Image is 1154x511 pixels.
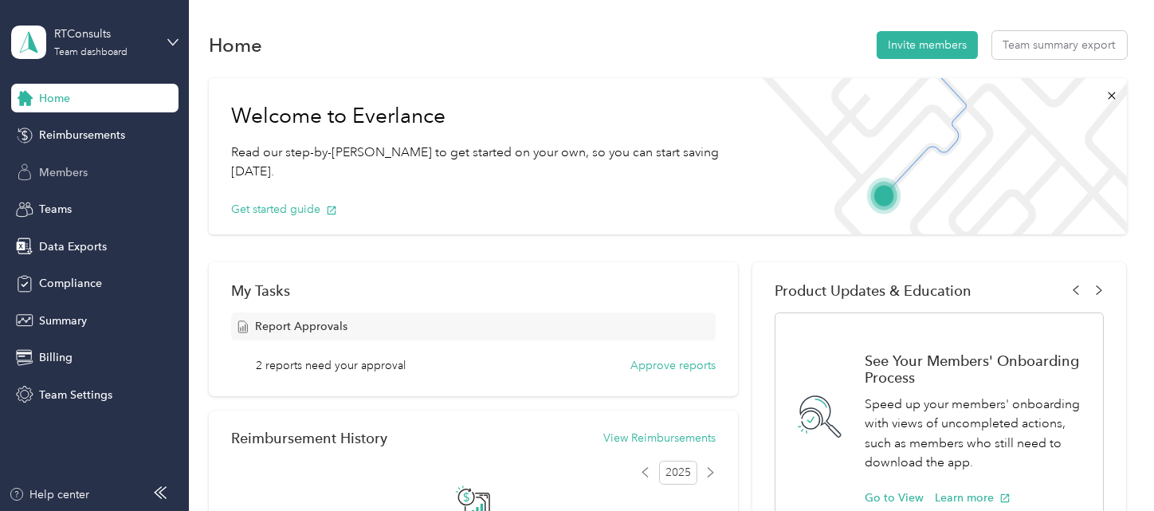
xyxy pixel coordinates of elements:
[209,37,262,53] h1: Home
[659,461,697,485] span: 2025
[865,352,1087,386] h1: See Your Members' Onboarding Process
[39,201,72,218] span: Teams
[231,201,337,218] button: Get started guide
[39,275,102,292] span: Compliance
[39,312,87,329] span: Summary
[54,48,128,57] div: Team dashboard
[775,282,971,299] span: Product Updates & Education
[877,31,978,59] button: Invite members
[992,31,1127,59] button: Team summary export
[603,430,716,446] button: View Reimbursements
[935,489,1011,506] button: Learn more
[231,282,716,299] div: My Tasks
[39,387,112,403] span: Team Settings
[9,486,90,503] button: Help center
[231,143,725,182] p: Read our step-by-[PERSON_NAME] to get started on your own, so you can start saving [DATE].
[39,238,107,255] span: Data Exports
[231,104,725,129] h1: Welcome to Everlance
[39,127,125,143] span: Reimbursements
[39,349,73,366] span: Billing
[39,164,88,181] span: Members
[748,78,1126,234] img: Welcome to everlance
[54,26,154,42] div: RTConsults
[231,430,387,446] h2: Reimbursement History
[39,90,70,107] span: Home
[865,395,1087,473] p: Speed up your members' onboarding with views of uncompleted actions, such as members who still ne...
[630,357,716,374] button: Approve reports
[256,357,406,374] span: 2 reports need your approval
[1065,422,1154,511] iframe: Everlance-gr Chat Button Frame
[865,489,924,506] button: Go to View
[255,318,347,335] span: Report Approvals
